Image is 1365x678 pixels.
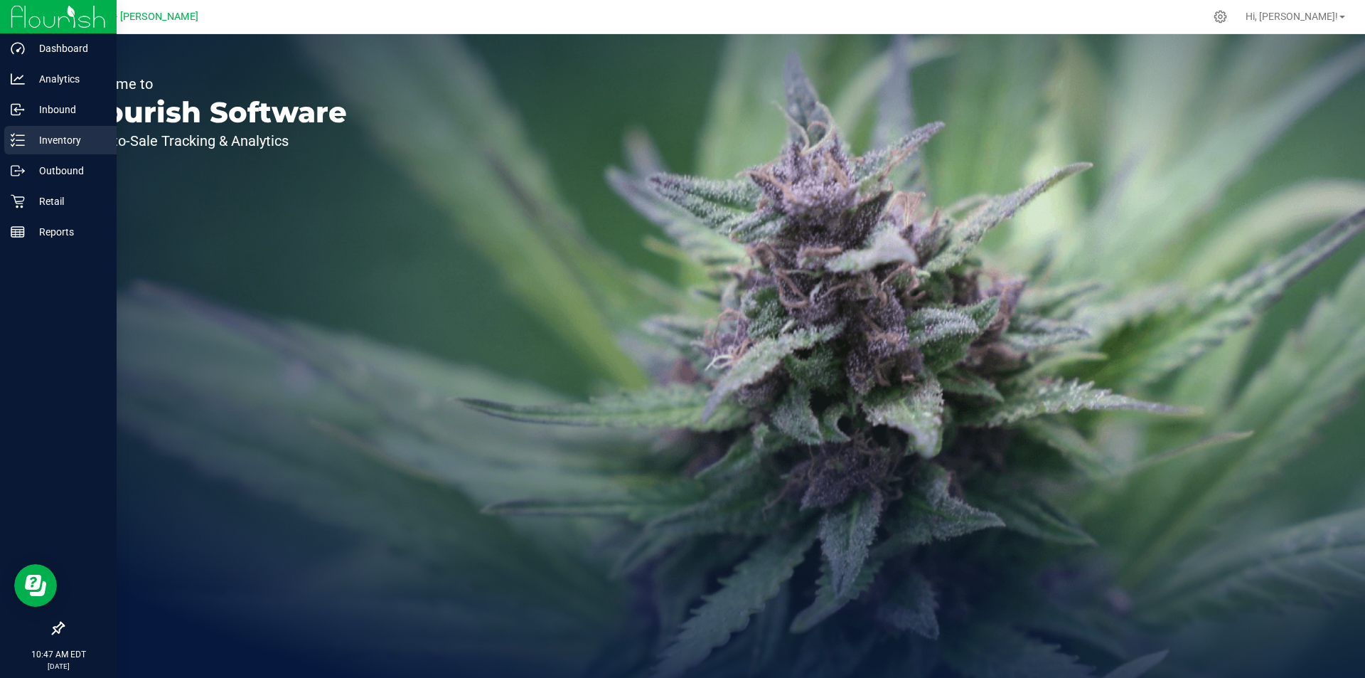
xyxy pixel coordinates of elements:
[25,223,110,240] p: Reports
[77,77,347,91] p: Welcome to
[11,41,25,55] inline-svg: Dashboard
[25,101,110,118] p: Inbound
[11,72,25,86] inline-svg: Analytics
[25,40,110,57] p: Dashboard
[14,564,57,607] iframe: Resource center
[92,11,198,23] span: GA4 - [PERSON_NAME]
[11,133,25,147] inline-svg: Inventory
[6,661,110,672] p: [DATE]
[11,194,25,208] inline-svg: Retail
[11,164,25,178] inline-svg: Outbound
[1211,10,1229,23] div: Manage settings
[11,225,25,239] inline-svg: Reports
[77,134,347,148] p: Seed-to-Sale Tracking & Analytics
[11,102,25,117] inline-svg: Inbound
[6,648,110,661] p: 10:47 AM EDT
[25,193,110,210] p: Retail
[77,98,347,127] p: Flourish Software
[25,70,110,88] p: Analytics
[1246,11,1338,22] span: Hi, [PERSON_NAME]!
[25,132,110,149] p: Inventory
[25,162,110,179] p: Outbound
